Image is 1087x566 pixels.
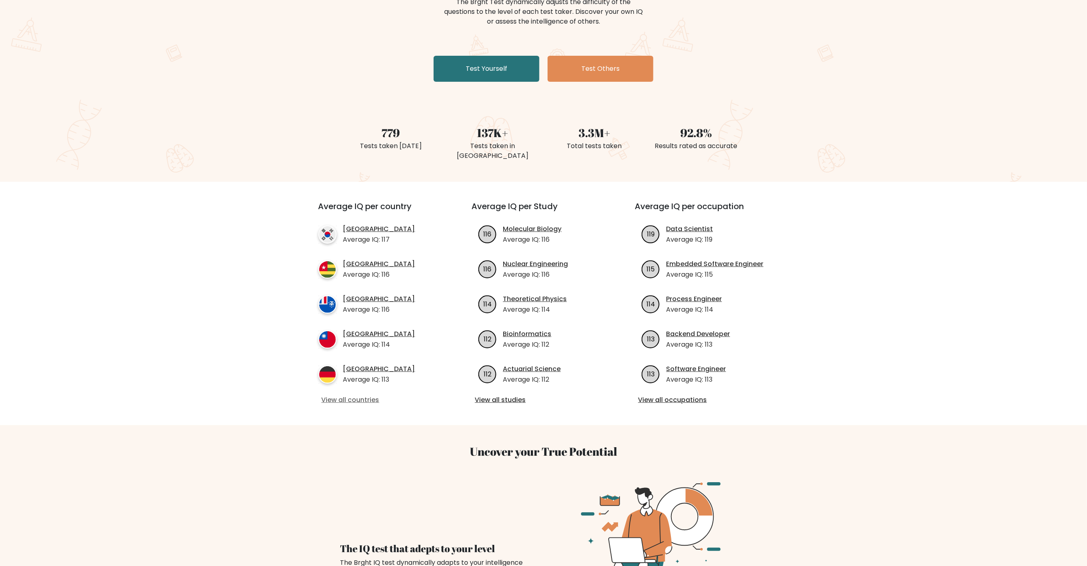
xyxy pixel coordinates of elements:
text: 113 [647,369,655,378]
div: 779 [345,124,437,141]
div: Tests taken in [GEOGRAPHIC_DATA] [447,141,539,161]
img: country [318,365,337,384]
a: [GEOGRAPHIC_DATA] [343,259,415,269]
div: 92.8% [650,124,742,141]
text: 112 [484,334,491,343]
a: View all countries [322,395,439,405]
a: Software Engineer [666,364,726,374]
div: Tests taken [DATE] [345,141,437,151]
text: 119 [647,229,655,238]
a: [GEOGRAPHIC_DATA] [343,294,415,304]
a: Molecular Biology [503,224,562,234]
a: Actuarial Science [503,364,561,374]
p: Average IQ: 116 [503,235,562,245]
p: Average IQ: 114 [503,305,567,315]
p: Average IQ: 116 [343,270,415,280]
img: country [318,330,337,349]
p: Average IQ: 113 [666,375,726,385]
p: Average IQ: 114 [666,305,722,315]
p: Average IQ: 119 [666,235,713,245]
a: Backend Developer [666,329,730,339]
text: 115 [647,264,655,273]
div: 3.3M+ [548,124,640,141]
a: Test Others [548,56,653,82]
a: [GEOGRAPHIC_DATA] [343,224,415,234]
h3: Uncover your True Potential [280,445,807,459]
img: country [318,260,337,279]
h3: Average IQ per Study [472,201,616,221]
h3: Average IQ per country [318,201,443,221]
div: Total tests taken [548,141,640,151]
p: Average IQ: 113 [343,375,415,385]
text: 113 [647,334,655,343]
a: Bioinformatics [503,329,552,339]
p: Average IQ: 116 [343,305,415,315]
p: Average IQ: 112 [503,375,561,385]
h3: Average IQ per occupation [635,201,779,221]
a: [GEOGRAPHIC_DATA] [343,364,415,374]
p: Average IQ: 114 [343,340,415,350]
a: Data Scientist [666,224,713,234]
a: View all studies [475,395,612,405]
div: 137K+ [447,124,539,141]
text: 114 [647,299,655,308]
a: [GEOGRAPHIC_DATA] [343,329,415,339]
div: Results rated as accurate [650,141,742,151]
a: Test Yourself [434,56,539,82]
p: Average IQ: 116 [503,270,568,280]
p: Average IQ: 117 [343,235,415,245]
text: 114 [483,299,492,308]
a: View all occupations [638,395,776,405]
p: Average IQ: 115 [666,270,764,280]
h4: The IQ test that adepts to your level [340,543,534,555]
p: Average IQ: 113 [666,340,730,350]
text: 116 [483,264,491,273]
a: Nuclear Engineering [503,259,568,269]
a: Theoretical Physics [503,294,567,304]
text: 112 [484,369,491,378]
a: Process Engineer [666,294,722,304]
img: country [318,225,337,244]
p: Average IQ: 112 [503,340,552,350]
text: 116 [483,229,491,238]
a: Embedded Software Engineer [666,259,764,269]
img: country [318,295,337,314]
